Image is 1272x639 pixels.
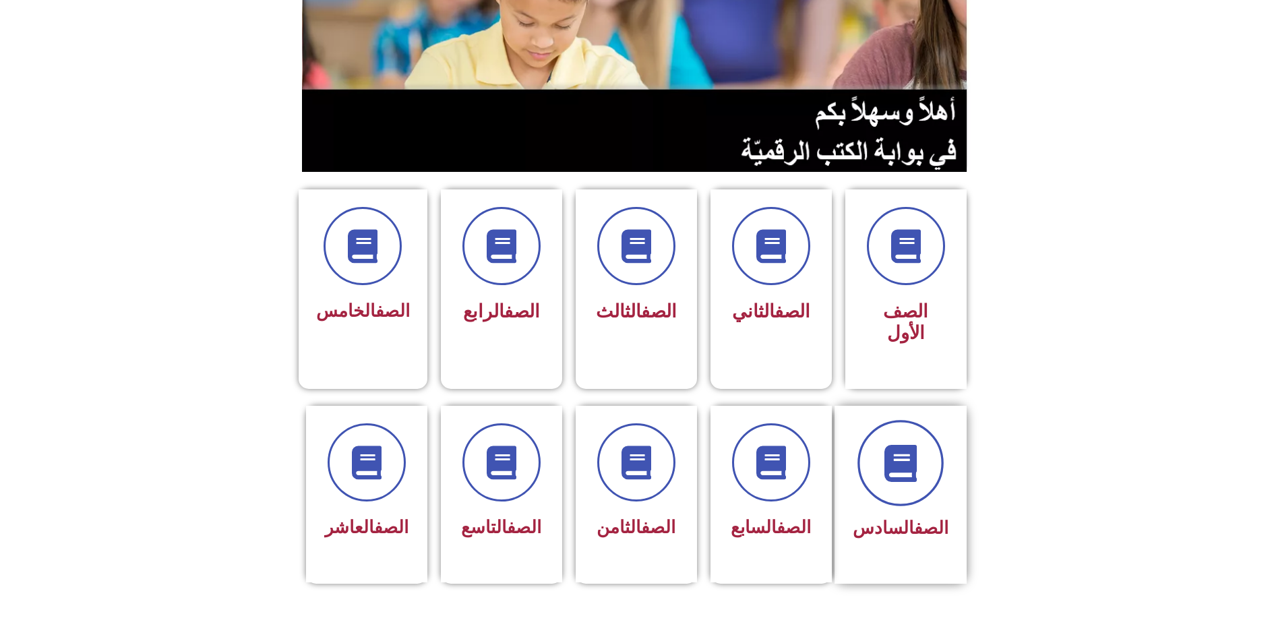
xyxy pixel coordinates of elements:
span: السابع [731,517,811,537]
a: الصف [775,301,810,322]
span: الرابع [463,301,540,322]
span: العاشر [325,517,408,537]
a: الصف [507,517,541,537]
a: الصف [914,518,948,538]
a: الصف [641,517,675,537]
span: الصف الأول [883,301,928,344]
span: الثالث [596,301,677,322]
span: الثامن [597,517,675,537]
a: الصف [374,517,408,537]
span: الثاني [732,301,810,322]
a: الصف [777,517,811,537]
a: الصف [504,301,540,322]
span: الخامس [316,301,410,321]
span: التاسع [461,517,541,537]
a: الصف [375,301,410,321]
a: الصف [641,301,677,322]
span: السادس [853,518,948,538]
